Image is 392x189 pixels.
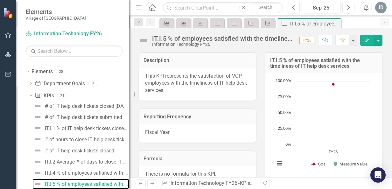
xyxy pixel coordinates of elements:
div: # of IT help desk tickets closed [45,148,114,154]
div: Open Intercom Messenger [370,167,386,183]
div: IT.I.5 % of employees satisfied with the timeliness of IT help desk services [290,20,339,28]
a: IT.I.4 % of employees satisfied with the quality of IT help desk services [32,168,129,178]
img: Not Defined [139,35,149,45]
text: 50.00% [278,109,291,115]
div: # of IT help desk tickets closed [DATE] [45,103,129,109]
button: Search [250,3,282,12]
span: This KPI represents the satisfaction of VOP employees with the timeliness of IT help desk services. [145,73,247,94]
input: Search Below... [25,45,123,57]
h3: Reporting Frequency [143,114,251,120]
img: Not Defined [34,124,42,132]
div: Chart. Highcharts interactive chart. [272,78,376,173]
a: KPIs [240,180,254,186]
a: Information Technology FY26 [25,30,105,38]
img: Not Defined [34,180,42,188]
a: Elements [31,68,53,75]
a: Information Technology FY26 [171,180,237,186]
a: IT.I.5 % of employees satisfied with the timeliness of IT help desk services [32,179,129,189]
button: Show Goal [311,161,326,167]
span: There is no formula for this KPI. [145,171,216,177]
button: Show Measure Value [333,161,368,167]
text: 0% [285,141,291,147]
a: # of IT help desk tickets submitted [32,112,122,122]
span: Search [259,5,272,10]
div: 7 [88,81,98,86]
button: ID [375,2,387,13]
button: View chart menu, Chart [275,159,284,168]
text: FY26 [329,149,338,155]
a: KPIs [35,92,54,100]
img: Not Defined [34,169,42,177]
img: ClearPoint Strategy [3,7,14,18]
div: Fiscal Year [139,124,256,143]
div: IT.I.2 Average # of days to close IT help desk tickets [45,159,129,165]
span: FY26 [299,37,314,44]
button: Sep-25 [302,2,341,13]
img: Not Defined [34,113,42,121]
small: Village of [GEOGRAPHIC_DATA] [25,16,86,21]
img: Not Defined [34,158,42,165]
a: Department Goals [35,80,85,87]
h3: Description [143,58,251,63]
img: Not Defined [34,136,42,143]
path: FY26, 95. Goal. [332,83,335,86]
div: IT.I.5 % of employees satisfied with the timeliness of IT help desk services [45,181,129,187]
div: IT.I.5 % of employees satisfied with the timeliness of IT help desk services [152,35,292,42]
text: 100.00% [276,78,291,83]
div: IT.I.1 % of IT help desk tickets closed [DATE] [45,126,129,131]
div: 21 [57,93,67,98]
h3: IT.I.5 % of employees satisfied with the timeliness of IT help desk services [270,58,378,69]
a: IT.I.2 Average # of days to close IT help desk tickets [32,157,129,167]
div: 28 [56,69,66,74]
img: Not Defined [34,102,42,110]
a: # of hours to close IT help desk tickets [32,134,129,144]
div: » » [161,180,256,187]
img: Not Defined [34,147,42,154]
span: Elements [25,8,86,16]
div: # of IT help desk tickets submitted [45,115,122,120]
h3: Formula [143,156,251,162]
text: 25.00% [278,125,291,131]
div: # of hours to close IT help desk tickets [45,137,129,143]
input: Search ClearPoint... [163,2,283,13]
div: 2 [61,57,71,62]
text: 75.00% [278,94,291,99]
div: IT.I.4 % of employees satisfied with the quality of IT help desk services [45,170,129,176]
a: # of IT help desk tickets closed [32,145,114,156]
a: # of IT help desk tickets closed [DATE] [32,101,129,111]
div: Sep-25 [304,4,339,12]
div: Information Technology FY26 [152,42,292,47]
g: Goal, series 1 of 2. Line with 1 data point. [332,83,335,86]
a: IT.I.1 % of IT help desk tickets closed [DATE] [32,123,129,133]
svg: Interactive chart [272,78,374,173]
